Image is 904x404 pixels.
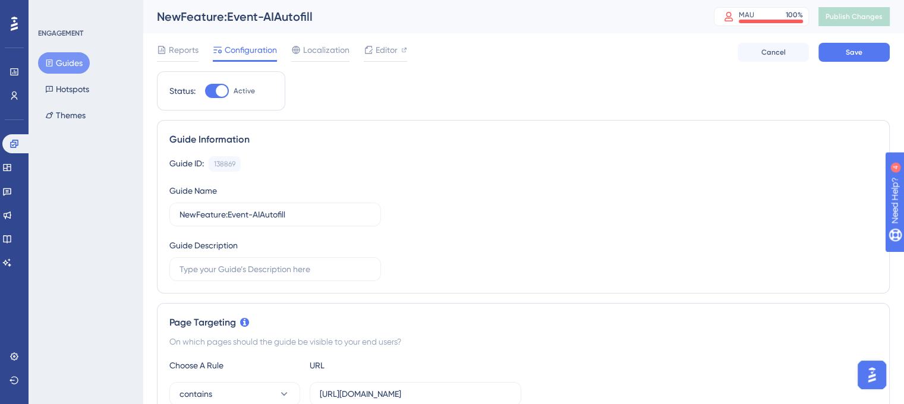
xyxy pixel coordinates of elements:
div: On which pages should the guide be visible to your end users? [169,334,877,349]
button: Save [818,43,890,62]
div: Guide ID: [169,156,204,172]
div: 100 % [786,10,803,20]
span: Need Help? [28,3,74,17]
div: 4 [83,6,86,15]
div: Status: [169,84,196,98]
div: Guide Information [169,132,877,147]
div: Choose A Rule [169,358,300,373]
button: Cancel [738,43,809,62]
div: URL [310,358,440,373]
span: Configuration [225,43,277,57]
div: Guide Name [169,184,217,198]
button: Themes [38,105,93,126]
span: Active [234,86,255,96]
button: Guides [38,52,90,74]
span: contains [179,387,212,401]
span: Publish Changes [826,12,883,21]
input: Type your Guide’s Name here [179,208,371,221]
input: yourwebsite.com/path [320,387,511,400]
button: Hotspots [38,78,96,100]
span: Cancel [761,48,786,57]
span: Localization [303,43,349,57]
div: 138869 [214,159,235,169]
span: Editor [376,43,398,57]
div: NewFeature:Event-AIAutofill [157,8,684,25]
span: Reports [169,43,199,57]
div: Guide Description [169,238,238,252]
div: Page Targeting [169,315,877,330]
input: Type your Guide’s Description here [179,263,371,276]
div: ENGAGEMENT [38,29,83,38]
iframe: UserGuiding AI Assistant Launcher [854,357,890,393]
div: MAU [739,10,754,20]
span: Save [846,48,862,57]
button: Publish Changes [818,7,890,26]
